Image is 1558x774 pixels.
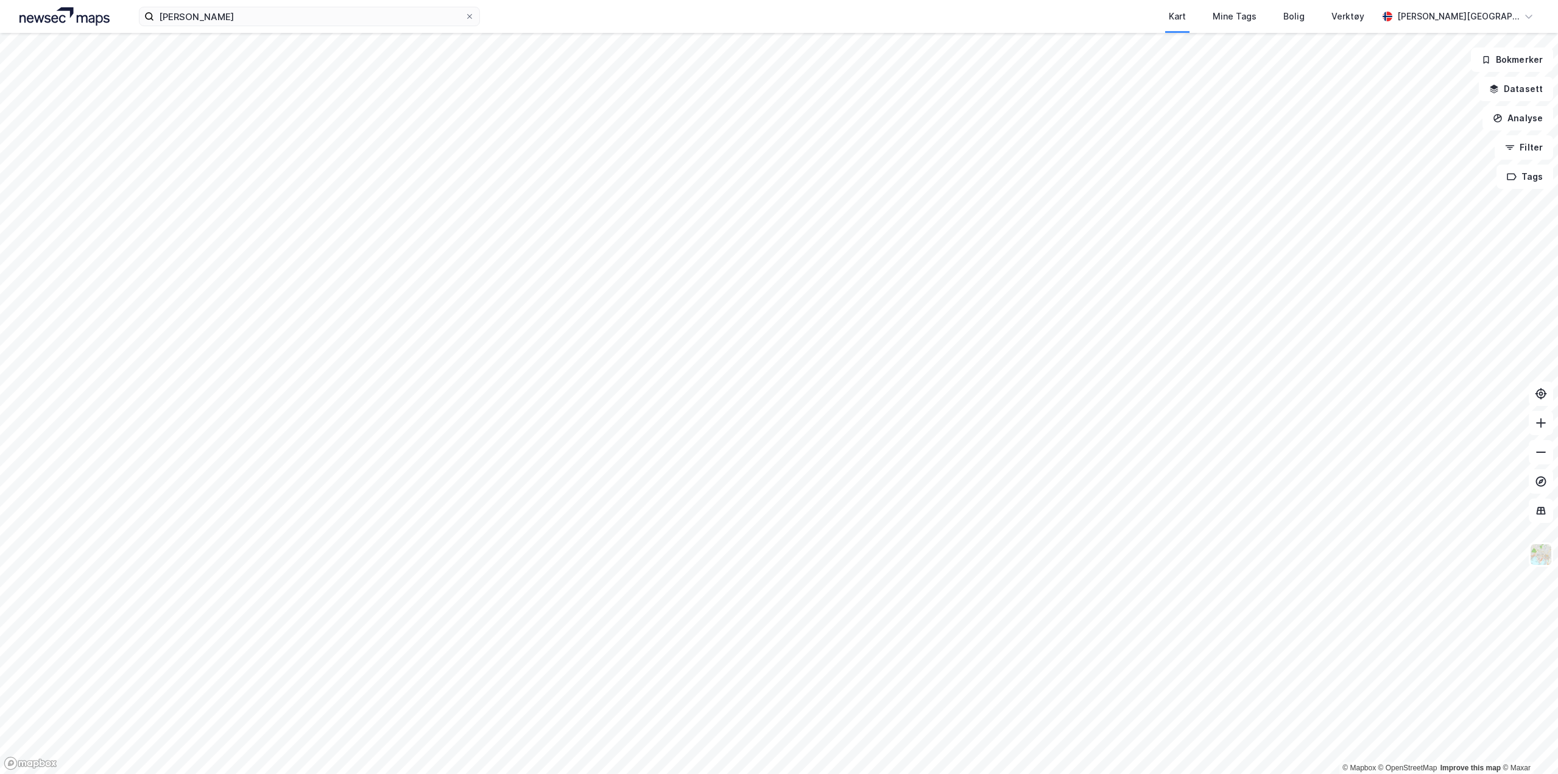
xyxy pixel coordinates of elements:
div: Mine Tags [1213,9,1257,24]
a: OpenStreetMap [1378,764,1437,772]
a: Mapbox homepage [4,756,57,770]
a: Improve this map [1440,764,1501,772]
button: Filter [1495,135,1553,160]
button: Bokmerker [1471,48,1553,72]
button: Analyse [1482,106,1553,130]
div: [PERSON_NAME][GEOGRAPHIC_DATA] [1397,9,1519,24]
img: Z [1529,543,1553,566]
button: Tags [1496,165,1553,189]
img: logo.a4113a55bc3d86da70a041830d287a7e.svg [19,7,110,26]
div: Verktøy [1331,9,1364,24]
div: Bolig [1283,9,1305,24]
a: Mapbox [1342,764,1376,772]
input: Søk på adresse, matrikkel, gårdeiere, leietakere eller personer [154,7,465,26]
button: Datasett [1479,77,1553,101]
iframe: Chat Widget [1497,715,1558,774]
div: Kart [1169,9,1186,24]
